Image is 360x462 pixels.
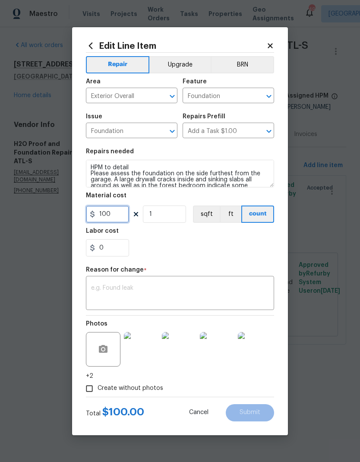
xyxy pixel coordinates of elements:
h5: Repairs needed [86,149,134,155]
h2: Edit Line Item [86,41,266,51]
h5: Material cost [86,193,126,199]
h5: Feature [183,79,207,85]
h5: Photos [86,321,107,327]
button: Open [263,125,275,137]
button: Open [166,125,178,137]
button: sqft [193,206,220,223]
span: $ 100.00 [102,407,144,417]
button: Open [263,90,275,102]
textarea: HPM to detail Please assess the foundation on the side furthest from the garage. A large drywall ... [86,160,274,187]
button: Open [166,90,178,102]
h5: Labor cost [86,228,119,234]
button: ft [220,206,241,223]
h5: Issue [86,114,102,120]
button: Repair [86,56,149,73]
span: Create without photos [98,384,163,393]
button: count [241,206,274,223]
button: Cancel [175,404,222,421]
button: BRN [211,56,274,73]
span: Submit [240,409,260,416]
div: Total [86,408,144,418]
span: Cancel [189,409,208,416]
span: +2 [86,372,93,380]
h5: Repairs Prefill [183,114,225,120]
button: Submit [226,404,274,421]
h5: Reason for change [86,267,144,273]
button: Upgrade [149,56,211,73]
h5: Area [86,79,101,85]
